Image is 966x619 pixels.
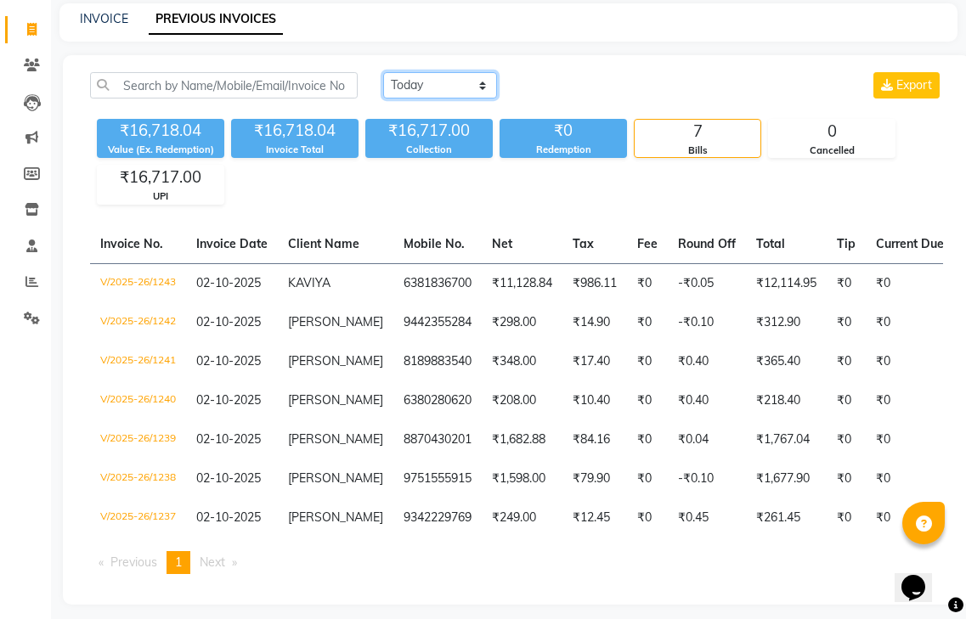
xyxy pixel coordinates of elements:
span: 02-10-2025 [196,392,261,408]
span: Previous [110,554,157,570]
span: 02-10-2025 [196,509,261,525]
td: ₹1,682.88 [482,420,562,459]
div: UPI [98,189,223,204]
td: ₹0 [827,263,866,303]
button: Export [873,72,940,98]
a: INVOICE [80,11,128,26]
td: ₹0 [627,498,668,537]
td: ₹0 [627,342,668,381]
td: V/2025-26/1239 [90,420,186,459]
input: Search by Name/Mobile/Email/Invoice No [90,72,358,98]
td: V/2025-26/1238 [90,459,186,498]
div: ₹16,718.04 [231,119,359,143]
a: PREVIOUS INVOICES [149,4,283,35]
div: Value (Ex. Redemption) [97,143,224,157]
td: ₹312.90 [746,303,827,342]
span: 02-10-2025 [196,431,261,447]
td: ₹0 [627,381,668,420]
span: Round Off [678,236,736,251]
td: ₹0 [866,420,954,459]
td: ₹0 [627,303,668,342]
td: ₹0.45 [668,498,746,537]
td: ₹0 [827,420,866,459]
td: ₹10.40 [562,381,627,420]
span: [PERSON_NAME] [288,470,383,486]
td: 8189883540 [393,342,482,381]
td: ₹261.45 [746,498,827,537]
td: ₹218.40 [746,381,827,420]
td: ₹0 [827,498,866,537]
div: Redemption [500,143,627,157]
td: ₹0 [627,263,668,303]
span: [PERSON_NAME] [288,509,383,525]
td: 6380280620 [393,381,482,420]
td: ₹0 [827,459,866,498]
td: ₹1,677.90 [746,459,827,498]
span: Mobile No. [404,236,465,251]
td: ₹0 [827,342,866,381]
td: ₹0.40 [668,342,746,381]
td: V/2025-26/1237 [90,498,186,537]
td: -₹0.10 [668,303,746,342]
td: ₹986.11 [562,263,627,303]
span: Next [200,554,225,570]
td: ₹0 [627,420,668,459]
span: [PERSON_NAME] [288,392,383,408]
td: ₹79.90 [562,459,627,498]
td: ₹11,128.84 [482,263,562,303]
span: 02-10-2025 [196,275,261,290]
div: Invoice Total [231,143,359,157]
td: 9751555915 [393,459,482,498]
span: [PERSON_NAME] [288,431,383,447]
td: ₹249.00 [482,498,562,537]
td: ₹1,767.04 [746,420,827,459]
td: ₹0 [866,459,954,498]
td: ₹0.04 [668,420,746,459]
td: -₹0.05 [668,263,746,303]
td: ₹0 [866,263,954,303]
td: V/2025-26/1241 [90,342,186,381]
td: ₹0 [827,303,866,342]
nav: Pagination [90,551,943,574]
td: V/2025-26/1243 [90,263,186,303]
span: Net [492,236,512,251]
td: ₹208.00 [482,381,562,420]
iframe: chat widget [895,551,949,602]
td: -₹0.10 [668,459,746,498]
span: 02-10-2025 [196,470,261,486]
td: ₹0.40 [668,381,746,420]
span: Tip [837,236,856,251]
span: Current Due [876,236,944,251]
td: ₹298.00 [482,303,562,342]
td: ₹348.00 [482,342,562,381]
td: 9342229769 [393,498,482,537]
td: ₹1,598.00 [482,459,562,498]
div: ₹16,717.00 [365,119,493,143]
div: Collection [365,143,493,157]
td: ₹0 [827,381,866,420]
td: 6381836700 [393,263,482,303]
span: [PERSON_NAME] [288,314,383,329]
td: ₹0 [627,459,668,498]
td: ₹365.40 [746,342,827,381]
div: 7 [635,120,760,143]
div: ₹16,718.04 [97,119,224,143]
td: ₹17.40 [562,342,627,381]
td: ₹14.90 [562,303,627,342]
td: 9442355284 [393,303,482,342]
span: Invoice No. [100,236,163,251]
span: Invoice Date [196,236,268,251]
td: ₹84.16 [562,420,627,459]
td: ₹12,114.95 [746,263,827,303]
div: Cancelled [769,143,895,158]
td: ₹0 [866,303,954,342]
span: Total [756,236,785,251]
span: Export [896,77,932,93]
td: ₹0 [866,498,954,537]
div: ₹16,717.00 [98,166,223,189]
div: Bills [635,143,760,158]
td: V/2025-26/1242 [90,303,186,342]
span: 02-10-2025 [196,353,261,369]
td: ₹0 [866,342,954,381]
td: ₹12.45 [562,498,627,537]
